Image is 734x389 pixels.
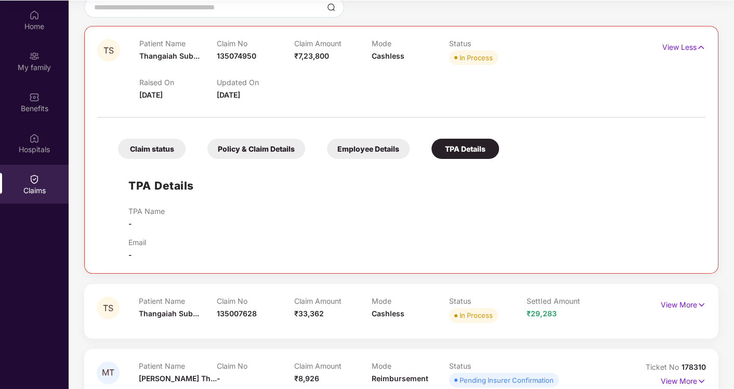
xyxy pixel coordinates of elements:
[128,177,194,194] h1: TPA Details
[139,309,199,318] span: Thangaiah Sub...
[449,361,527,370] p: Status
[128,219,132,228] span: -
[327,139,410,159] div: Employee Details
[372,51,404,60] span: Cashless
[294,51,329,60] span: ₹7,23,800
[294,374,319,383] span: ₹8,926
[681,363,706,371] span: 178310
[102,368,114,377] span: MT
[294,309,324,318] span: ₹33,362
[139,78,217,87] p: Raised On
[372,374,428,383] span: Reimbursement
[103,46,114,55] span: TS
[646,363,681,371] span: Ticket No
[139,361,216,370] p: Patient Name
[697,42,705,53] img: svg+xml;base64,PHN2ZyB4bWxucz0iaHR0cDovL3d3dy53My5vcmcvMjAwMC9zdmciIHdpZHRoPSIxNyIgaGVpZ2h0PSIxNy...
[118,139,186,159] div: Claim status
[217,90,240,99] span: [DATE]
[327,3,335,11] img: svg+xml;base64,PHN2ZyBpZD0iU2VhcmNoLTMyeDMyIiB4bWxucz0iaHR0cDovL3d3dy53My5vcmcvMjAwMC9zdmciIHdpZH...
[662,39,705,53] p: View Less
[217,361,294,370] p: Claim No
[217,297,294,305] p: Claim No
[697,299,706,311] img: svg+xml;base64,PHN2ZyB4bWxucz0iaHR0cDovL3d3dy53My5vcmcvMjAwMC9zdmciIHdpZHRoPSIxNyIgaGVpZ2h0PSIxNy...
[294,39,372,48] p: Claim Amount
[29,10,40,20] img: svg+xml;base64,PHN2ZyBpZD0iSG9tZSIgeG1sbnM9Imh0dHA6Ly93d3cudzMub3JnLzIwMDAvc3ZnIiB3aWR0aD0iMjAiIG...
[449,297,527,305] p: Status
[139,297,216,305] p: Patient Name
[139,374,217,383] span: [PERSON_NAME] Th...
[527,309,556,318] span: ₹29,283
[29,174,40,184] img: svg+xml;base64,PHN2ZyBpZD0iQ2xhaW0iIHhtbG5zPSJodHRwOi8vd3d3LnczLm9yZy8yMDAwL3N2ZyIgd2lkdGg9IjIwIi...
[294,361,372,370] p: Claim Amount
[139,90,163,99] span: [DATE]
[661,373,706,387] p: View More
[449,39,527,48] p: Status
[697,375,706,387] img: svg+xml;base64,PHN2ZyB4bWxucz0iaHR0cDovL3d3dy53My5vcmcvMjAwMC9zdmciIHdpZHRoPSIxNyIgaGVpZ2h0PSIxNy...
[460,375,554,385] div: Pending Insurer Confirmation
[460,52,493,63] div: In Process
[29,92,40,102] img: svg+xml;base64,PHN2ZyBpZD0iQmVuZWZpdHMiIHhtbG5zPSJodHRwOi8vd3d3LnczLm9yZy8yMDAwL3N2ZyIgd2lkdGg9Ij...
[460,310,493,320] div: In Process
[217,374,220,383] span: -
[372,39,449,48] p: Mode
[661,297,706,311] p: View More
[103,304,113,313] span: TS
[128,207,165,216] p: TPA Name
[29,133,40,143] img: svg+xml;base64,PHN2ZyBpZD0iSG9zcGl0YWxzIiB4bWxucz0iaHR0cDovL3d3dy53My5vcmcvMjAwMC9zdmciIHdpZHRoPS...
[372,309,404,318] span: Cashless
[217,78,294,87] p: Updated On
[217,39,294,48] p: Claim No
[431,139,499,159] div: TPA Details
[217,51,256,60] span: 135074950
[207,139,305,159] div: Policy & Claim Details
[29,51,40,61] img: svg+xml;base64,PHN2ZyB3aWR0aD0iMjAiIGhlaWdodD0iMjAiIHZpZXdCb3g9IjAgMCAyMCAyMCIgZmlsbD0ibm9uZSIgeG...
[372,361,449,370] p: Mode
[527,297,604,305] p: Settled Amount
[128,238,146,247] p: Email
[217,309,257,318] span: 135007628
[372,297,449,305] p: Mode
[139,39,217,48] p: Patient Name
[128,250,132,259] span: -
[294,297,372,305] p: Claim Amount
[139,51,200,60] span: Thangaiah Sub...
